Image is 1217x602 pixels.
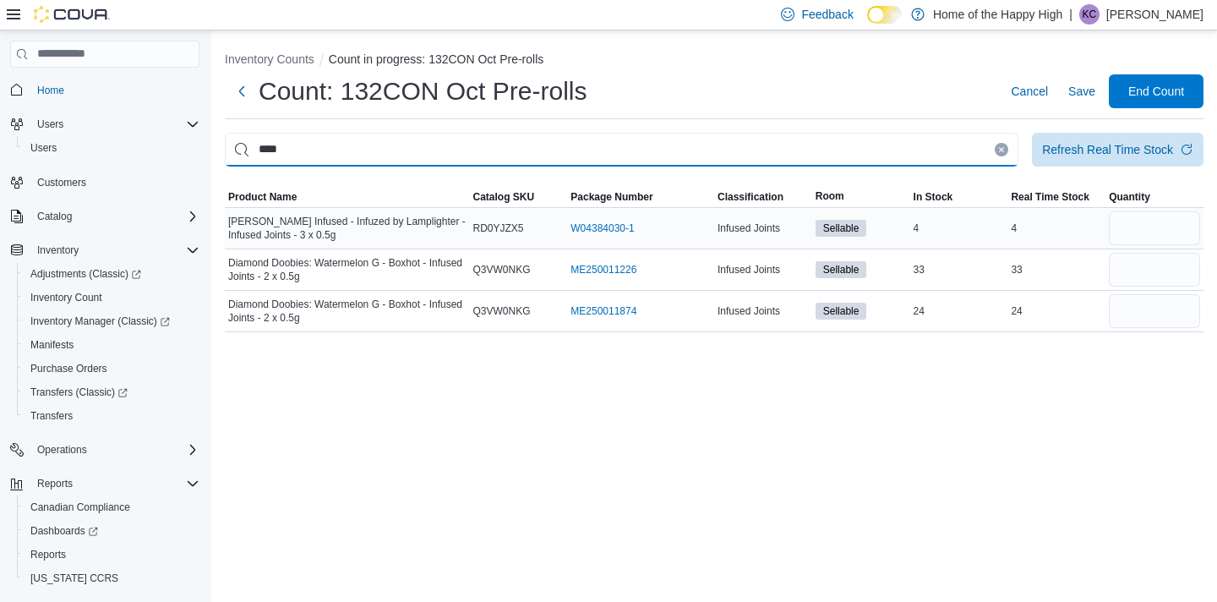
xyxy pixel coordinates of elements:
span: Transfers [30,409,73,423]
a: Adjustments (Classic) [24,264,148,284]
span: Manifests [30,338,74,352]
button: Reports [30,473,79,494]
span: Q3VW0NKG [473,304,531,318]
button: Product Name [225,187,470,207]
button: Operations [3,438,206,462]
span: Inventory Count [24,287,199,308]
button: Save [1061,74,1102,108]
a: Dashboards [24,521,105,541]
a: Inventory Manager (Classic) [24,311,177,331]
span: Transfers (Classic) [24,382,199,402]
span: Reports [30,548,66,561]
button: Inventory [30,240,85,260]
a: Customers [30,172,93,193]
a: ME250011874 [570,304,636,318]
div: 24 [1007,301,1105,321]
span: Adjustments (Classic) [30,267,141,281]
button: Catalog SKU [470,187,568,207]
button: Customers [3,170,206,194]
span: Purchase Orders [30,362,107,375]
span: Transfers [24,406,199,426]
span: Feedback [801,6,853,23]
span: In Stock [914,190,953,204]
span: Product Name [228,190,297,204]
a: Transfers (Classic) [17,380,206,404]
a: Transfers [24,406,79,426]
button: Manifests [17,333,206,357]
span: [PERSON_NAME] Infused - Infuzed by Lamplighter - Infused Joints - 3 x 0.5g [228,215,467,242]
span: Manifests [24,335,199,355]
div: Refresh Real Time Stock [1042,141,1173,158]
span: Home [30,79,199,101]
a: Manifests [24,335,80,355]
span: Room [816,189,844,203]
span: Sellable [823,262,860,277]
span: [US_STATE] CCRS [30,572,118,585]
div: 33 [910,260,1008,280]
button: Cancel [1004,74,1055,108]
button: Package Number [567,187,714,207]
span: KC [1083,4,1097,25]
span: Inventory [30,240,199,260]
button: Users [3,112,206,136]
a: W04384030-1 [570,222,634,235]
a: Adjustments (Classic) [17,262,206,286]
button: Users [30,114,70,134]
div: 24 [910,301,1008,321]
p: [PERSON_NAME] [1106,4,1203,25]
button: [US_STATE] CCRS [17,566,206,590]
p: Home of the Happy High [933,4,1062,25]
span: Diamond Doobies: Watermelon G - Boxhot - Infused Joints - 2 x 0.5g [228,298,467,325]
button: Catalog [3,205,206,228]
span: Users [30,114,199,134]
span: Quantity [1109,190,1150,204]
span: Catalog SKU [473,190,535,204]
span: Users [24,138,199,158]
span: Sellable [823,304,860,319]
span: Customers [30,172,199,193]
button: In Stock [910,187,1008,207]
button: Classification [714,187,812,207]
span: Dashboards [30,524,98,538]
button: Clear input [995,143,1008,156]
button: Home [3,78,206,102]
button: Canadian Compliance [17,495,206,519]
a: Reports [24,545,73,565]
button: Catalog [30,206,79,227]
span: Users [30,141,57,155]
span: Package Number [570,190,652,204]
a: Transfers (Classic) [24,382,134,402]
button: Count in progress: 132CON Oct Pre-rolls [329,52,543,66]
span: Sellable [823,221,860,236]
button: Users [17,136,206,160]
span: Cancel [1011,83,1048,100]
button: Reports [17,543,206,566]
span: Q3VW0NKG [473,263,531,276]
span: Customers [37,176,86,189]
span: Inventory Count [30,291,102,304]
a: Inventory Manager (Classic) [17,309,206,333]
span: Canadian Compliance [30,501,130,514]
button: Inventory [3,238,206,262]
span: End Count [1128,83,1184,100]
button: Reports [3,472,206,495]
div: 33 [1007,260,1105,280]
span: Inventory Manager (Classic) [30,315,170,328]
a: Purchase Orders [24,358,114,379]
span: Dark Mode [867,24,868,25]
span: Purchase Orders [24,358,199,379]
button: Inventory Counts [225,52,314,66]
span: Operations [30,440,199,460]
span: Adjustments (Classic) [24,264,199,284]
span: Catalog [30,206,199,227]
span: Real Time Stock [1011,190,1089,204]
div: 4 [910,218,1008,238]
span: Reports [37,477,73,490]
span: Canadian Compliance [24,497,199,517]
span: Infused Joints [718,304,780,318]
span: Washington CCRS [24,568,199,588]
button: Real Time Stock [1007,187,1105,207]
input: This is a search bar. After typing your query, hit enter to filter the results lower in the page. [225,133,1018,167]
span: Operations [37,443,87,457]
span: Diamond Doobies: Watermelon G - Boxhot - Infused Joints - 2 x 0.5g [228,256,467,283]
